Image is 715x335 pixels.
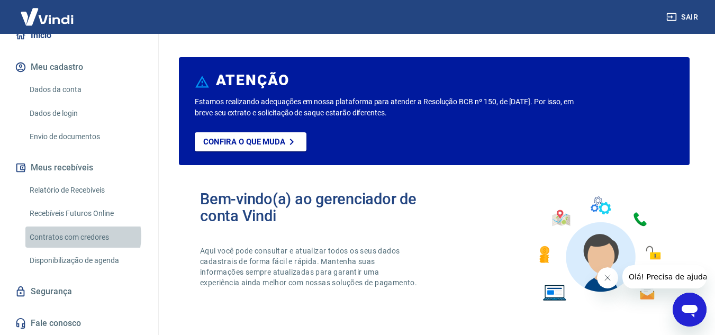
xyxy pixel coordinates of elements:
[25,203,146,224] a: Recebíveis Futuros Online
[673,293,707,327] iframe: Botão para abrir a janela de mensagens
[25,179,146,201] a: Relatório de Recebíveis
[13,24,146,47] a: Início
[13,56,146,79] button: Meu cadastro
[200,191,435,224] h2: Bem-vindo(a) ao gerenciador de conta Vindi
[597,267,618,288] iframe: Fechar mensagem
[25,227,146,248] a: Contratos com credores
[530,191,668,307] img: Imagem de um avatar masculino com diversos icones exemplificando as funcionalidades do gerenciado...
[13,1,82,33] img: Vindi
[13,156,146,179] button: Meus recebíveis
[13,312,146,335] a: Fale conosco
[216,75,289,86] h6: ATENÇÃO
[25,79,146,101] a: Dados da conta
[622,265,707,288] iframe: Mensagem da empresa
[25,103,146,124] a: Dados de login
[203,137,285,147] p: Confira o que muda
[13,280,146,303] a: Segurança
[6,7,89,16] span: Olá! Precisa de ajuda?
[195,132,306,151] a: Confira o que muda
[664,7,702,27] button: Sair
[25,250,146,271] a: Disponibilização de agenda
[25,126,146,148] a: Envio de documentos
[195,96,578,119] p: Estamos realizando adequações em nossa plataforma para atender a Resolução BCB nº 150, de [DATE]....
[200,246,419,288] p: Aqui você pode consultar e atualizar todos os seus dados cadastrais de forma fácil e rápida. Mant...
